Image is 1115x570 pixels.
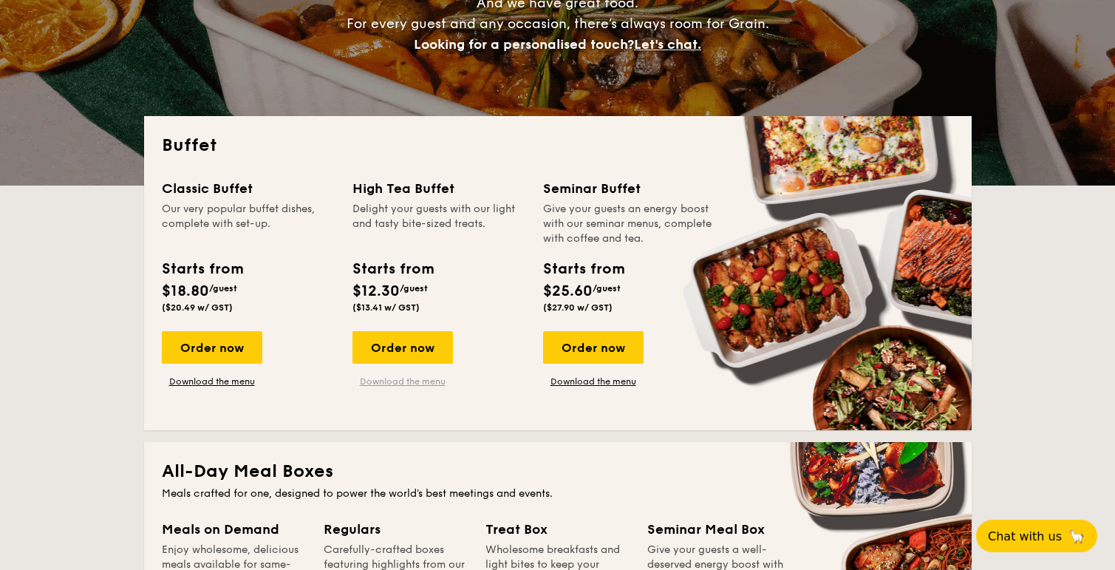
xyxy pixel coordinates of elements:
span: /guest [593,283,621,294]
div: Seminar Buffet [543,178,716,199]
div: Meals crafted for one, designed to power the world's best meetings and events. [162,486,954,501]
span: $12.30 [352,282,400,300]
a: Download the menu [352,376,453,387]
div: Starts from [543,258,624,280]
div: Meals on Demand [162,519,306,540]
div: Order now [543,331,644,364]
h2: Buffet [162,134,954,157]
span: ($27.90 w/ GST) [543,302,613,313]
span: 🦙 [1068,528,1085,545]
div: High Tea Buffet [352,178,525,199]
div: Treat Box [485,519,630,540]
div: Our very popular buffet dishes, complete with set-up. [162,202,335,246]
span: Let's chat. [634,36,701,52]
a: Download the menu [162,376,262,387]
div: Order now [162,331,262,364]
div: Regulars [324,519,468,540]
span: ($13.41 w/ GST) [352,302,420,313]
div: Classic Buffet [162,178,335,199]
div: Give your guests an energy boost with our seminar menus, complete with coffee and tea. [543,202,716,246]
button: Chat with us🦙 [976,520,1097,552]
span: /guest [209,283,237,294]
div: Order now [352,331,453,364]
h2: All-Day Meal Boxes [162,460,954,484]
span: $25.60 [543,282,593,300]
div: Delight your guests with our light and tasty bite-sized treats. [352,202,525,246]
div: Starts from [352,258,433,280]
span: Chat with us [988,529,1062,543]
div: Seminar Meal Box [647,519,791,540]
a: Download the menu [543,376,644,387]
span: ($20.49 w/ GST) [162,302,233,313]
span: /guest [400,283,428,294]
span: $18.80 [162,282,209,300]
span: Looking for a personalised touch? [414,36,634,52]
div: Starts from [162,258,242,280]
